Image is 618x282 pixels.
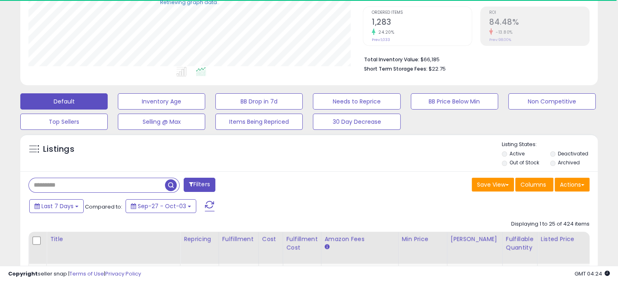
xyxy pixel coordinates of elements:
[402,235,444,243] div: Min Price
[262,235,280,243] div: Cost
[493,29,513,35] small: -13.80%
[325,243,330,251] small: Amazon Fees.
[510,159,539,166] label: Out of Stock
[8,270,141,278] div: seller snap | |
[411,93,498,110] button: BB Price Below Min
[313,114,400,130] button: 30 Day Decrease
[508,93,596,110] button: Non Competitive
[8,270,38,278] strong: Copyright
[372,37,390,42] small: Prev: 1,033
[515,178,553,192] button: Columns
[506,235,534,252] div: Fulfillable Quantity
[555,178,590,192] button: Actions
[222,235,255,243] div: Fulfillment
[69,270,104,278] a: Terms of Use
[20,114,108,130] button: Top Sellers
[118,93,205,110] button: Inventory Age
[126,199,196,213] button: Sep-27 - Oct-03
[451,235,499,243] div: [PERSON_NAME]
[489,11,589,15] span: ROI
[20,93,108,110] button: Default
[557,159,579,166] label: Archived
[372,11,472,15] span: Ordered Items
[489,17,589,28] h2: 84.48%
[41,202,74,210] span: Last 7 Days
[50,235,177,243] div: Title
[364,56,419,63] b: Total Inventory Value:
[85,203,122,211] span: Compared to:
[575,270,610,278] span: 2025-10-11 04:24 GMT
[184,178,215,192] button: Filters
[520,181,546,189] span: Columns
[313,93,400,110] button: Needs to Reprice
[541,235,611,243] div: Listed Price
[286,235,318,252] div: Fulfillment Cost
[184,235,215,243] div: Repricing
[510,150,525,157] label: Active
[557,150,588,157] label: Deactivated
[29,199,84,213] button: Last 7 Days
[215,93,303,110] button: BB Drop in 7d
[375,29,394,35] small: 24.20%
[138,202,186,210] span: Sep-27 - Oct-03
[118,114,205,130] button: Selling @ Max
[325,235,395,243] div: Amazon Fees
[489,37,511,42] small: Prev: 98.00%
[429,65,446,73] span: $22.75
[364,65,427,72] b: Short Term Storage Fees:
[215,114,303,130] button: Items Being Repriced
[105,270,141,278] a: Privacy Policy
[472,178,514,192] button: Save View
[364,54,583,64] li: $66,185
[502,141,598,149] p: Listing States:
[372,17,472,28] h2: 1,283
[43,144,74,155] h5: Listings
[511,220,590,228] div: Displaying 1 to 25 of 424 items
